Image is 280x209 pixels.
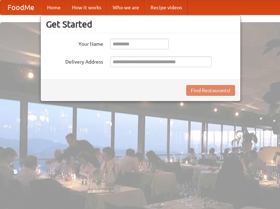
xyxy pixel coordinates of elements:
[46,19,235,30] h3: Get Started
[0,0,41,15] a: FoodMe
[186,85,235,96] button: Find Restaurants!
[46,39,103,48] label: Your Name
[145,0,188,15] a: Recipe videos
[107,0,145,15] a: Who we are
[46,56,103,65] label: Delivery Address
[66,0,107,15] a: How it works
[41,0,66,15] a: Home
